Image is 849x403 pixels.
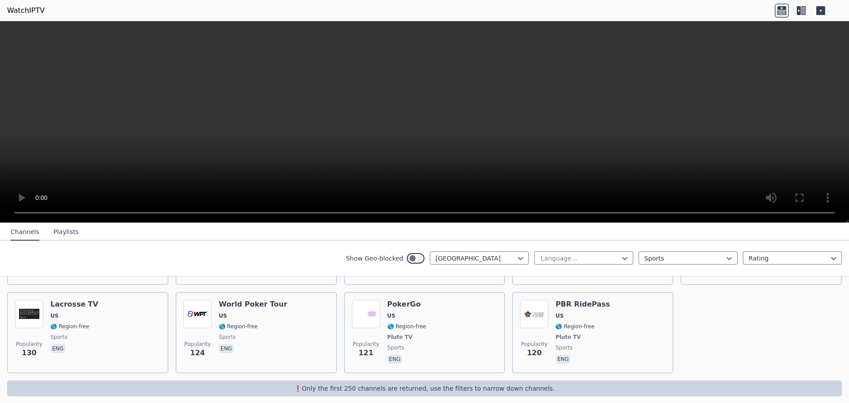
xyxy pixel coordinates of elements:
span: Popularity [184,341,211,348]
p: eng [219,344,234,353]
img: PokerGo [352,300,380,328]
span: 🌎 Region-free [50,323,89,330]
span: US [50,312,58,319]
span: sports [50,334,67,341]
p: eng [387,355,402,364]
p: ❗️Only the first 250 channels are returned, use the filters to narrow down channels. [11,384,838,393]
span: 121 [359,348,373,358]
span: 124 [190,348,205,358]
h6: Lacrosse TV [50,300,98,309]
span: US [219,312,227,319]
h6: PBR RidePass [555,300,610,309]
button: Channels [11,224,39,241]
img: PBR RidePass [520,300,548,328]
label: Show Geo-blocked [346,254,403,263]
span: US [387,312,395,319]
h6: PokerGo [387,300,426,309]
a: WatchIPTV [7,5,45,16]
span: Pluto TV [555,334,581,341]
img: World Poker Tour [184,300,212,328]
p: eng [50,344,65,353]
span: 🌎 Region-free [219,323,258,330]
img: Lacrosse TV [15,300,43,328]
button: Playlists [54,224,79,241]
span: US [555,312,563,319]
h6: World Poker Tour [219,300,287,309]
span: Popularity [521,341,547,348]
span: Popularity [16,341,42,348]
span: Popularity [353,341,379,348]
span: sports [387,344,404,351]
span: Pluto TV [387,334,413,341]
span: 🌎 Region-free [387,323,426,330]
span: 120 [527,348,542,358]
span: sports [555,344,572,351]
span: 🌎 Region-free [555,323,594,330]
span: 130 [22,348,36,358]
p: eng [555,355,570,364]
span: sports [219,334,236,341]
